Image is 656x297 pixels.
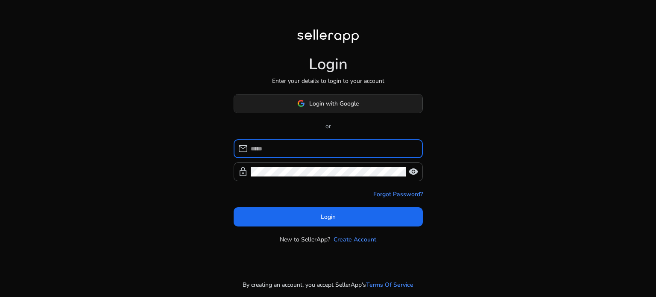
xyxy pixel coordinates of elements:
[272,76,384,85] p: Enter your details to login to your account
[366,280,413,289] a: Terms Of Service
[321,212,336,221] span: Login
[408,167,419,177] span: visibility
[309,99,359,108] span: Login with Google
[334,235,376,244] a: Create Account
[234,122,423,131] p: or
[297,100,305,107] img: google-logo.svg
[280,235,330,244] p: New to SellerApp?
[309,55,348,74] h1: Login
[238,144,248,154] span: mail
[234,94,423,113] button: Login with Google
[234,207,423,226] button: Login
[238,167,248,177] span: lock
[373,190,423,199] a: Forgot Password?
